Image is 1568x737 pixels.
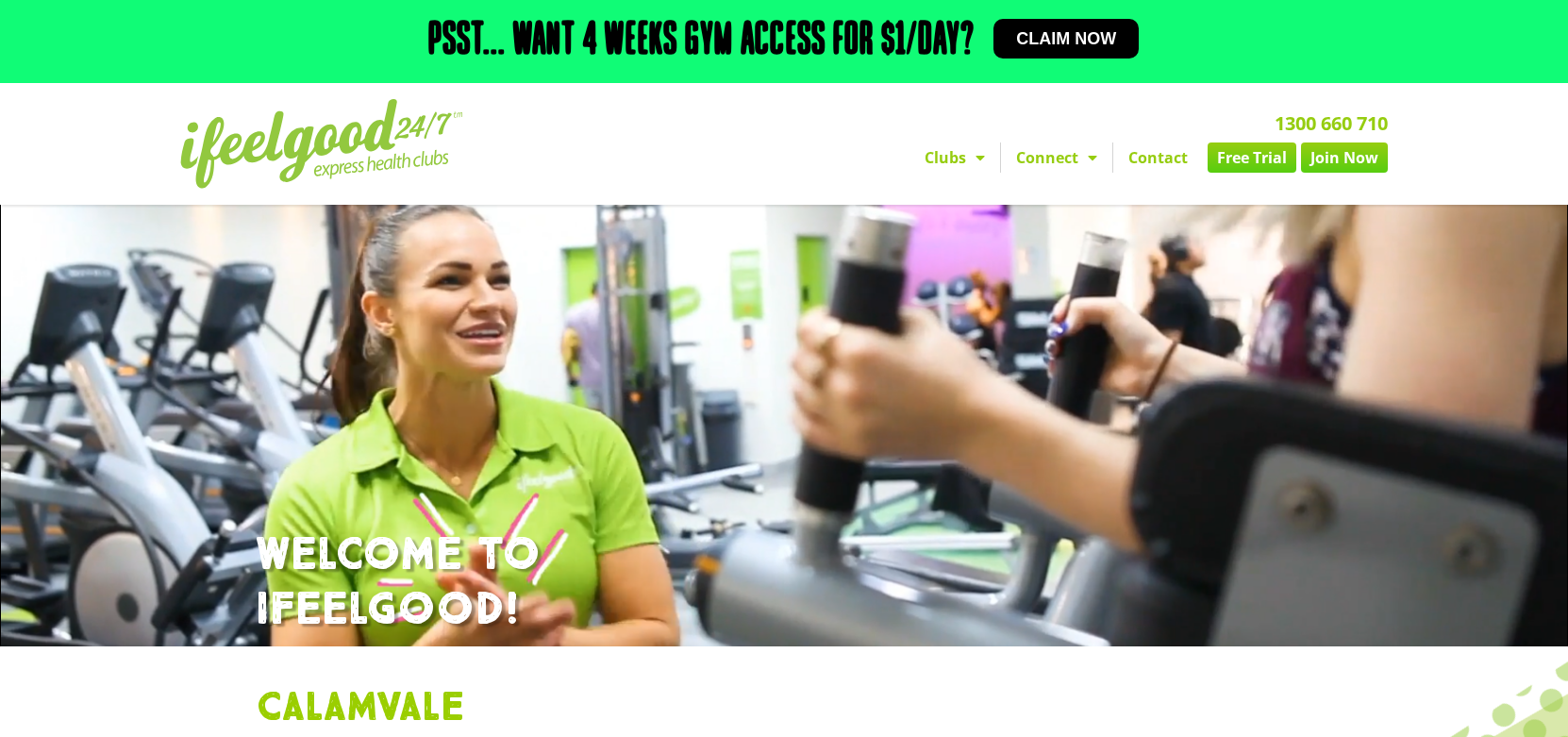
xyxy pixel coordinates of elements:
h1: Calamvale [256,684,1312,733]
h1: WELCOME TO IFEELGOOD! [256,528,1312,637]
nav: Menu [609,142,1388,173]
a: Join Now [1301,142,1388,173]
a: 1300 660 710 [1275,110,1388,136]
a: Claim now [993,19,1139,59]
a: Free Trial [1208,142,1296,173]
a: Clubs [909,142,1000,173]
a: Contact [1113,142,1203,173]
span: Claim now [1016,30,1116,47]
h2: Psst... Want 4 weeks gym access for $1/day? [428,19,975,64]
a: Connect [1001,142,1112,173]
